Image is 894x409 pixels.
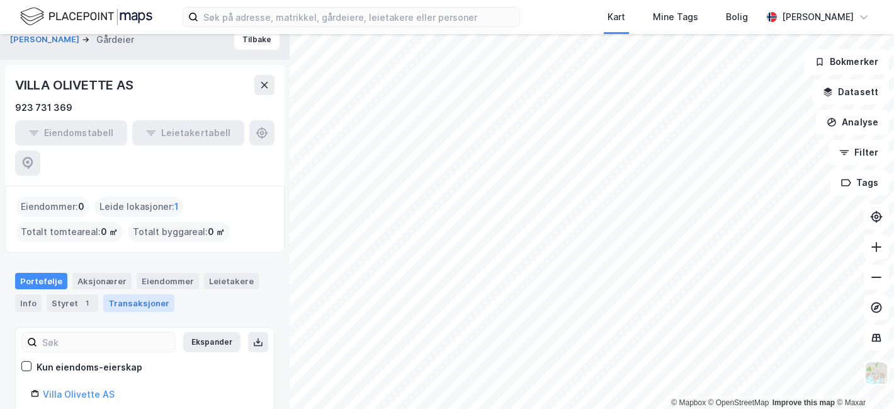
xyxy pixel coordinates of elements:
span: 1 [174,199,179,214]
a: Villa Olivette AS [43,389,115,400]
button: [PERSON_NAME] [10,33,82,46]
button: Ekspander [183,332,240,352]
a: OpenStreetMap [708,398,769,407]
button: Tilbake [234,30,280,50]
iframe: Chat Widget [831,349,894,409]
div: 1 [81,297,93,309]
span: 0 ㎡ [208,224,225,239]
input: Søk på adresse, matrikkel, gårdeiere, leietakere eller personer [198,8,519,26]
button: Datasett [812,79,889,105]
div: [PERSON_NAME] [782,9,854,25]
button: Tags [830,170,889,195]
div: Mine Tags [653,9,698,25]
button: Filter [829,140,889,165]
div: Transaksjoner [103,294,174,312]
span: 0 [78,199,84,214]
div: Kart [608,9,625,25]
div: Kontrollprogram for chat [831,349,894,409]
div: Portefølje [15,273,67,289]
div: Gårdeier [96,32,134,47]
span: 0 ㎡ [101,224,118,239]
div: Kun eiendoms-eierskap [37,360,142,375]
a: Mapbox [671,398,706,407]
input: Søk [37,333,175,352]
button: Analyse [816,110,889,135]
div: Leietakere [204,273,259,289]
div: Leide lokasjoner : [94,197,184,217]
div: Totalt tomteareal : [16,222,123,242]
div: Info [15,294,42,312]
div: Totalt byggareal : [128,222,230,242]
div: Aksjonærer [72,273,132,289]
div: Eiendommer : [16,197,89,217]
div: 923 731 369 [15,100,72,115]
img: logo.f888ab2527a4732fd821a326f86c7f29.svg [20,6,152,28]
button: Bokmerker [804,49,889,74]
div: Bolig [726,9,748,25]
a: Improve this map [772,398,835,407]
div: Styret [47,294,98,312]
div: VILLA OLIVETTE AS [15,75,136,95]
div: Eiendommer [137,273,199,289]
